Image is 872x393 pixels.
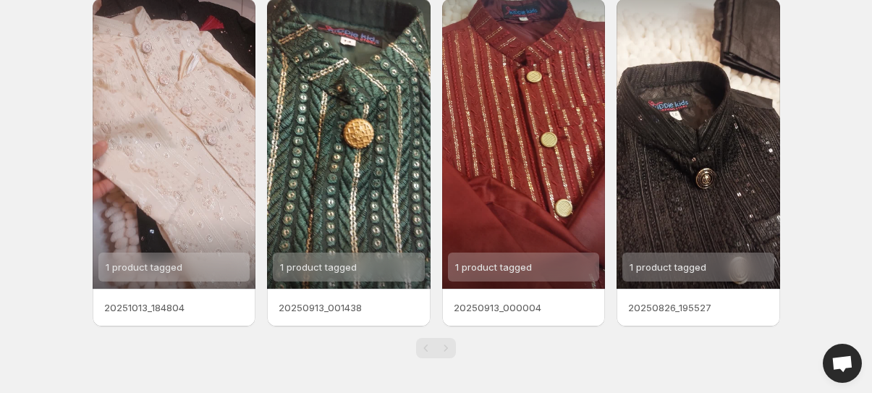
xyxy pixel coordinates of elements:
nav: Pagination [416,338,456,358]
p: 20250913_001438 [279,300,419,315]
span: 1 product tagged [630,261,706,273]
p: 20251013_184804 [104,300,245,315]
span: 1 product tagged [455,261,532,273]
p: 20250826_195527 [628,300,769,315]
div: Open chat [823,344,862,383]
span: 1 product tagged [106,261,182,273]
p: 20250913_000004 [454,300,594,315]
span: 1 product tagged [280,261,357,273]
